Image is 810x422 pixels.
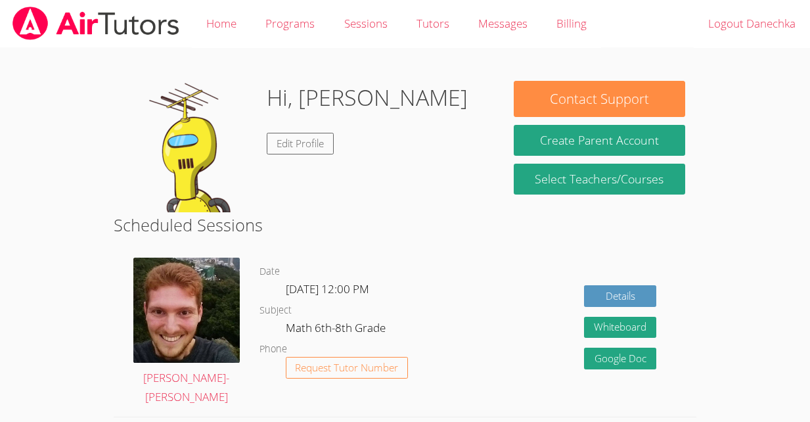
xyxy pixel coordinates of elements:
[114,212,697,237] h2: Scheduled Sessions
[295,363,398,373] span: Request Tutor Number
[286,281,369,296] span: [DATE] 12:00 PM
[259,264,280,280] dt: Date
[286,319,388,341] dd: Math 6th-8th Grade
[286,357,409,379] button: Request Tutor Number
[478,16,528,31] span: Messages
[259,341,287,358] dt: Phone
[133,258,240,406] a: [PERSON_NAME]-[PERSON_NAME]
[584,348,656,369] a: Google Doc
[514,164,685,195] a: Select Teachers/Courses
[514,125,685,156] button: Create Parent Account
[133,258,240,363] img: avatar.png
[259,302,292,319] dt: Subject
[514,81,685,117] button: Contact Support
[584,285,656,307] a: Details
[584,317,656,339] button: Whiteboard
[125,81,256,212] img: default.png
[267,133,334,154] a: Edit Profile
[267,81,468,114] h1: Hi, [PERSON_NAME]
[11,7,181,40] img: airtutors_banner-c4298cdbf04f3fff15de1276eac7730deb9818008684d7c2e4769d2f7ddbe033.png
